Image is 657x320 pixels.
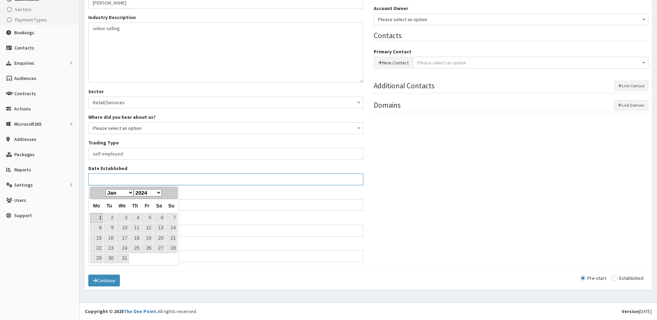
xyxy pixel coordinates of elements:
span: Wednesday [118,203,126,208]
span: Addresses [14,136,36,142]
span: Audiences [14,75,36,81]
a: 29 [90,254,103,263]
span: Settings [14,182,33,188]
span: Please select an option [378,15,644,24]
span: Contracts [14,90,36,97]
span: Bookings [14,29,34,36]
a: 30 [104,254,115,263]
a: 15 [90,233,103,243]
span: Please select an option [93,123,359,133]
a: 26 [141,243,152,253]
span: Sectors [15,6,32,12]
span: Reports [14,167,31,173]
a: 6 [153,213,165,222]
button: Link Contact [614,81,648,91]
a: Prev [91,188,100,197]
span: Next [169,190,175,195]
a: 14 [166,223,177,233]
a: Sectors [2,4,79,15]
a: Next [167,188,177,197]
a: 5 [141,213,152,222]
span: Please select an option [374,14,649,25]
a: 19 [141,233,152,243]
span: Please select an option [88,122,363,134]
a: 1 [90,213,103,222]
a: 21 [166,233,177,243]
span: Tuesday [106,203,112,208]
a: 2 [104,213,115,222]
a: 18 [130,233,141,243]
a: Payment Types [2,15,79,25]
span: Actions [14,106,31,112]
textarea: 93290 - Other amusement and recreation activities not elsewhere classified 96020 - Hairdressing a... [88,23,363,83]
a: 27 [153,243,165,253]
a: 11 [130,223,141,233]
legend: Domains [374,100,649,112]
span: Sunday [168,203,175,208]
label: Primary Contact [374,48,411,55]
a: 20 [153,233,165,243]
a: 28 [166,243,177,253]
label: Trading Type [88,139,119,146]
a: 9 [104,223,115,233]
span: Saturday [156,203,162,208]
button: Continue [88,275,120,286]
label: Where did you hear about us? [88,114,156,121]
span: Support [14,212,32,219]
label: Pre-start [580,276,606,281]
label: Date Established [88,165,127,172]
a: 7 [166,213,177,222]
a: 8 [90,223,103,233]
a: 31 [116,254,129,263]
a: 24 [116,243,129,253]
span: Microsoft365 [14,121,42,127]
button: New Contact [374,57,413,69]
span: Prev [93,190,98,195]
label: Established [612,276,643,281]
a: 3 [116,213,129,222]
a: 10 [116,223,129,233]
span: Packages [14,151,35,158]
a: 25 [130,243,141,253]
a: 13 [153,223,165,233]
span: Contacts [14,45,34,51]
a: 4 [130,213,141,222]
span: Monday [93,203,100,208]
span: Retail/Services [93,98,359,107]
span: Users [14,197,26,203]
label: Account Owner [374,5,408,12]
span: Thursday [132,203,138,208]
a: 17 [116,233,129,243]
a: 16 [104,233,115,243]
span: Friday [145,203,150,208]
legend: Additional Contacts [374,81,649,93]
span: Please select an option [417,60,466,66]
b: Version [622,308,639,314]
label: Industry Description [88,14,136,21]
footer: All rights reserved. [80,302,657,320]
span: Payment Types [15,17,47,23]
button: Link Domain [614,100,648,110]
strong: Copyright © 2025 . [85,308,158,314]
legend: Contacts [374,30,649,41]
label: Sector [88,88,104,95]
a: 12 [141,223,152,233]
a: 22 [90,243,103,253]
a: The One Point [124,308,156,314]
a: 23 [104,243,115,253]
span: Retail/Services [88,97,363,108]
span: Enquiries [14,60,34,66]
div: [DATE] [622,308,652,315]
